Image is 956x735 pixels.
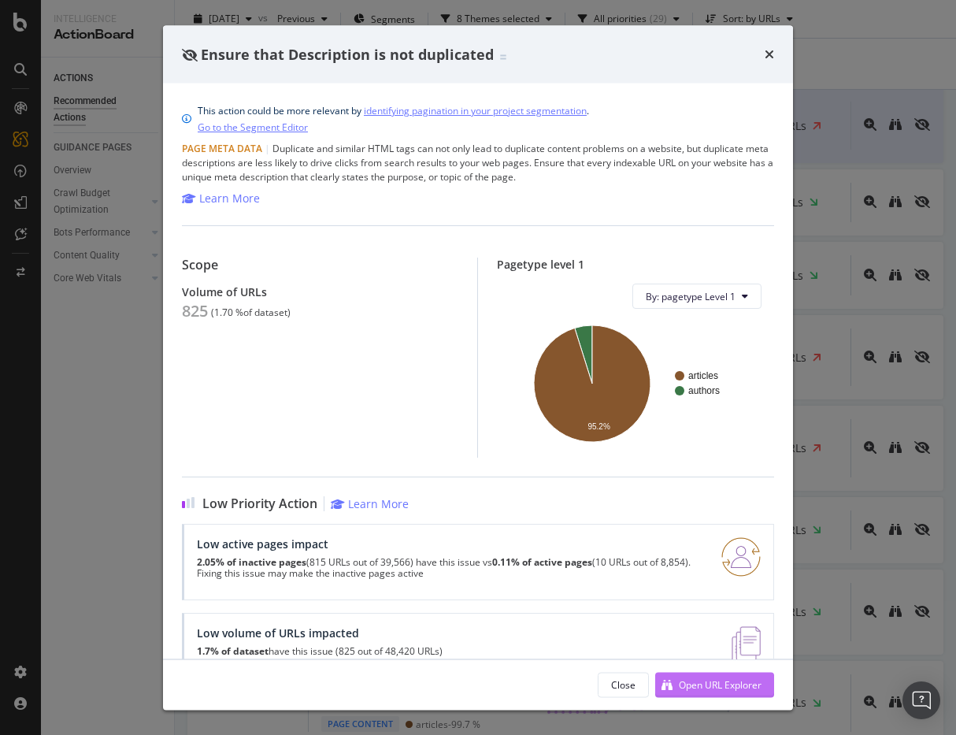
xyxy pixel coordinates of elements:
svg: A chart. [509,321,761,445]
button: Open URL Explorer [655,672,774,697]
div: Pagetype level 1 [497,258,774,271]
div: Volume of URLs [182,285,458,299]
text: 95.2% [587,422,610,431]
img: e5DMFwAAAABJRU5ErkJggg== [732,626,761,666]
div: Learn More [348,496,409,511]
div: Low volume of URLs impacted [197,626,443,640]
img: Equal [500,54,506,59]
a: Learn More [182,191,260,206]
strong: 2.05% of inactive pages [197,555,306,569]
div: modal [163,25,793,710]
img: RO06QsNG.png [721,537,761,577]
p: (815 URLs out of 39,566) have this issue vs (10 URLs out of 8,854). Fixing this issue may make th... [197,557,702,579]
span: Page Meta Data [182,142,262,155]
div: times [765,44,774,65]
text: authors [688,385,720,396]
div: This action could be more relevant by . [198,102,589,135]
span: Low Priority Action [202,496,317,511]
div: Open Intercom Messenger [902,681,940,719]
a: Learn More [331,496,409,511]
span: | [265,142,270,155]
div: Low active pages impact [197,537,702,551]
button: By: pagetype Level 1 [632,284,761,309]
a: Go to the Segment Editor [198,119,308,135]
p: have this issue (825 out of 48,420 URLs) [197,646,443,657]
text: articles [688,370,718,381]
strong: 0.11% of active pages [492,555,592,569]
div: Close [611,677,635,691]
div: 825 [182,302,208,321]
div: info banner [182,102,774,135]
div: Open URL Explorer [679,677,761,691]
div: eye-slash [182,48,198,61]
div: Scope [182,258,458,273]
span: By: pagetype Level 1 [646,289,736,303]
div: Learn More [199,191,260,206]
strong: 1.7% of dataset [197,644,269,658]
a: identifying pagination in your project segmentation [364,102,587,119]
button: Close [598,672,649,697]
span: Ensure that Description is not duplicated [201,44,494,63]
div: Duplicate and similar HTML tags can not only lead to duplicate content problems on a website, but... [182,142,774,184]
div: ( 1.70 % of dataset ) [211,307,291,318]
